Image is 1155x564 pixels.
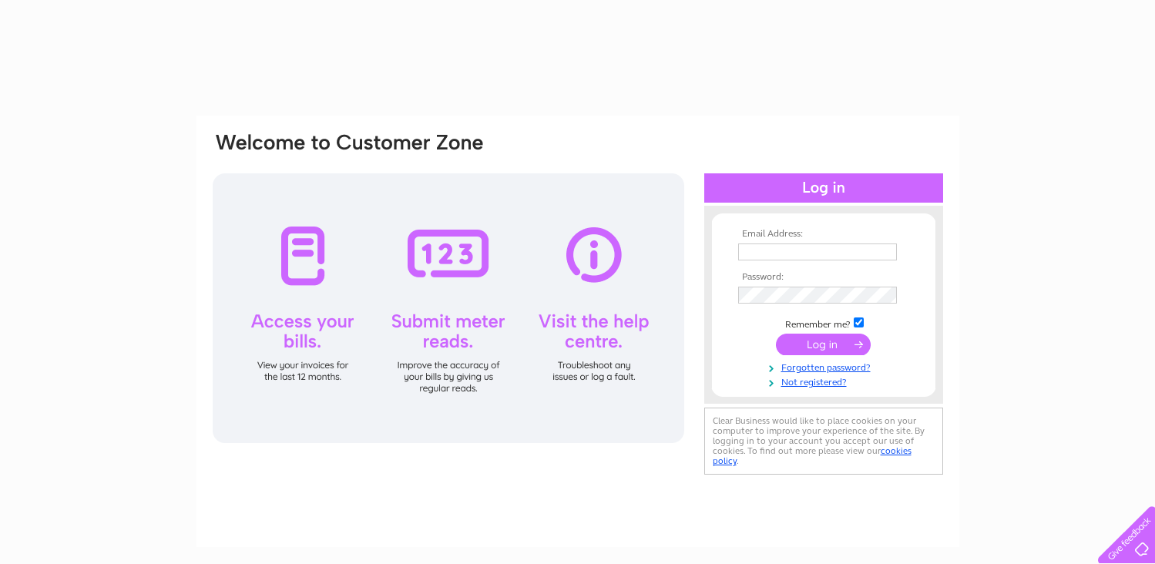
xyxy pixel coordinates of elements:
input: Submit [776,334,871,355]
th: Email Address: [734,229,913,240]
div: Clear Business would like to place cookies on your computer to improve your experience of the sit... [704,408,943,475]
th: Password: [734,272,913,283]
td: Remember me? [734,315,913,331]
a: Forgotten password? [738,359,913,374]
a: cookies policy [713,445,912,466]
a: Not registered? [738,374,913,388]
